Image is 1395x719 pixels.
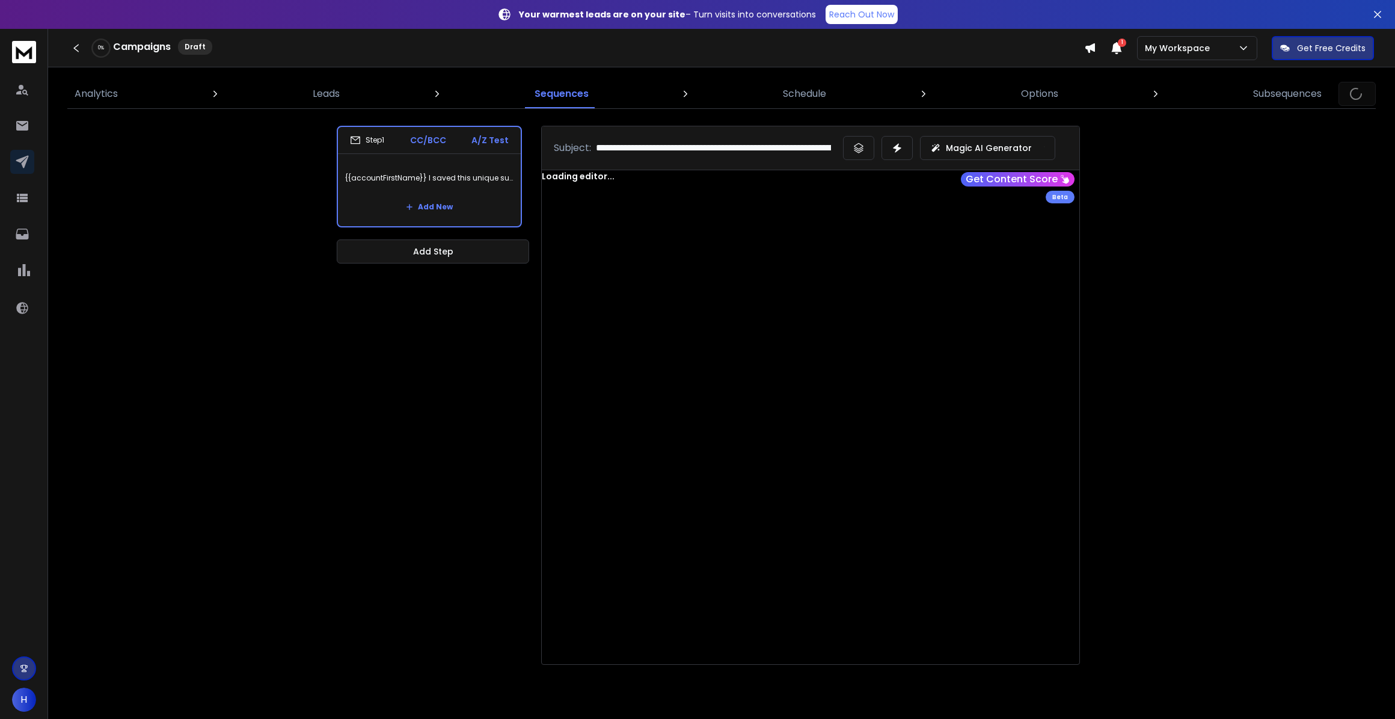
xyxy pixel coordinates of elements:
div: Draft [178,39,212,55]
p: Sequences [535,87,589,101]
h1: Campaigns [113,40,171,54]
p: Options [1021,87,1058,101]
p: A/Z Test [471,134,509,146]
p: 0 % [98,45,104,52]
button: Magic AI Generator [920,136,1055,160]
div: Step 1 [350,135,384,146]
p: Analytics [75,87,118,101]
p: Subject: [554,141,591,155]
a: Schedule [776,79,833,108]
a: Subsequences [1246,79,1329,108]
button: Add New [396,195,462,219]
a: Reach Out Now [826,5,898,24]
p: {{accountFirstName}} I saved this unique surprise because you deserve it most [345,161,514,195]
span: 1 [1118,39,1126,47]
div: Beta [1046,191,1075,203]
li: Step1CC/BCCA/Z Test{{accountFirstName}} I saved this unique surprise because you deserve it mostA... [337,126,522,227]
p: – Turn visits into conversations [519,8,816,20]
button: Get Content Score [961,172,1075,187]
button: Add Step [337,239,529,264]
a: Sequences [527,79,596,108]
p: Leads [313,87,340,101]
p: Get Free Credits [1297,42,1366,54]
div: Loading editor... [542,170,1079,182]
p: My Workspace [1145,42,1215,54]
p: Reach Out Now [829,8,894,20]
p: CC/BCC [410,134,446,146]
a: Leads [305,79,347,108]
button: Get Free Credits [1272,36,1374,60]
strong: Your warmest leads are on your site [519,8,685,20]
p: Subsequences [1253,87,1322,101]
button: H [12,688,36,712]
img: logo [12,41,36,63]
a: Options [1014,79,1065,108]
a: Analytics [67,79,125,108]
p: Schedule [783,87,826,101]
p: Magic AI Generator [946,142,1032,154]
